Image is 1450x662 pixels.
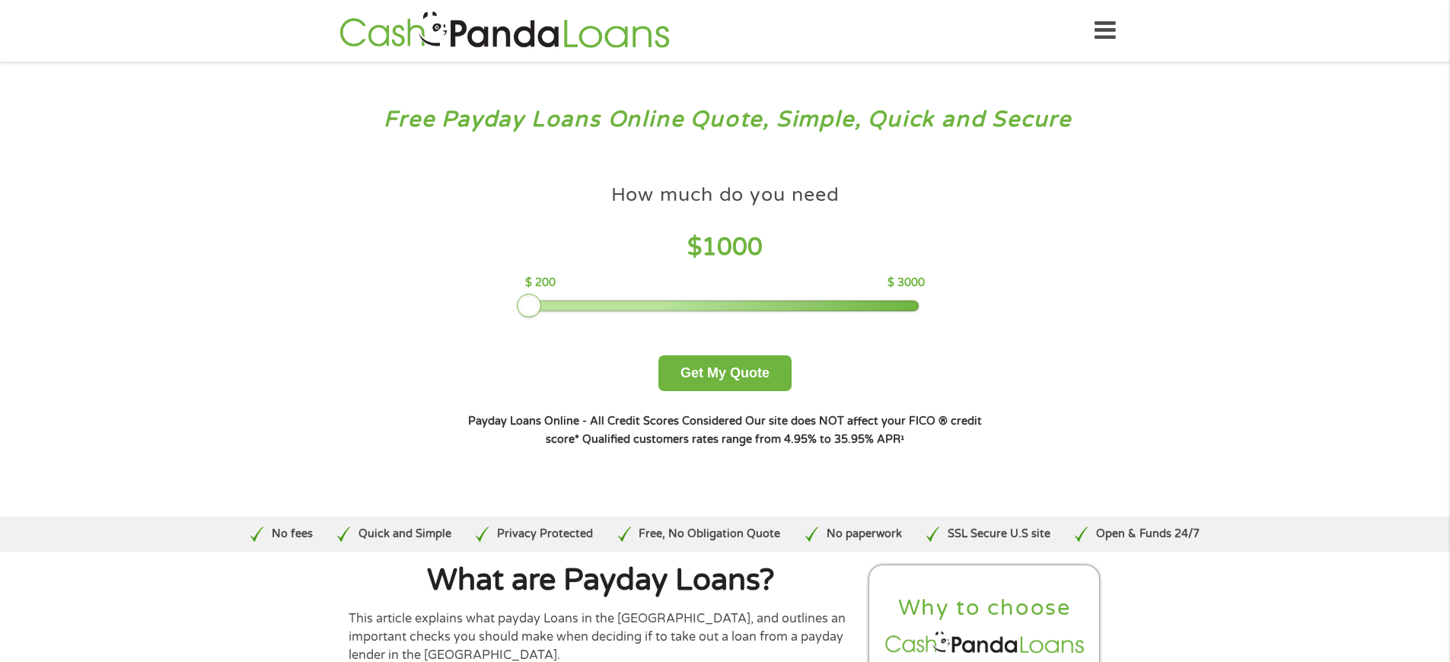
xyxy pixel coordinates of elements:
p: No paperwork [827,526,902,543]
h3: Free Payday Loans Online Quote, Simple, Quick and Secure [44,106,1407,134]
p: Free, No Obligation Quote [639,526,780,543]
button: Get My Quote [658,355,792,391]
h4: $ [525,232,925,263]
p: SSL Secure U.S site [948,526,1050,543]
strong: Qualified customers rates range from 4.95% to 35.95% APR¹ [582,433,904,446]
h2: Why to choose [882,594,1088,622]
strong: Our site does NOT affect your FICO ® credit score* [546,415,982,446]
span: 1000 [702,233,763,262]
h1: What are Payday Loans? [349,565,854,596]
p: Open & Funds 24/7 [1096,526,1200,543]
p: Privacy Protected [497,526,593,543]
p: $ 3000 [888,275,925,291]
strong: Payday Loans Online - All Credit Scores Considered [468,415,742,428]
h4: How much do you need [611,183,840,208]
p: No fees [272,526,313,543]
p: Quick and Simple [359,526,451,543]
p: $ 200 [525,275,556,291]
img: GetLoanNow Logo [335,9,674,53]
